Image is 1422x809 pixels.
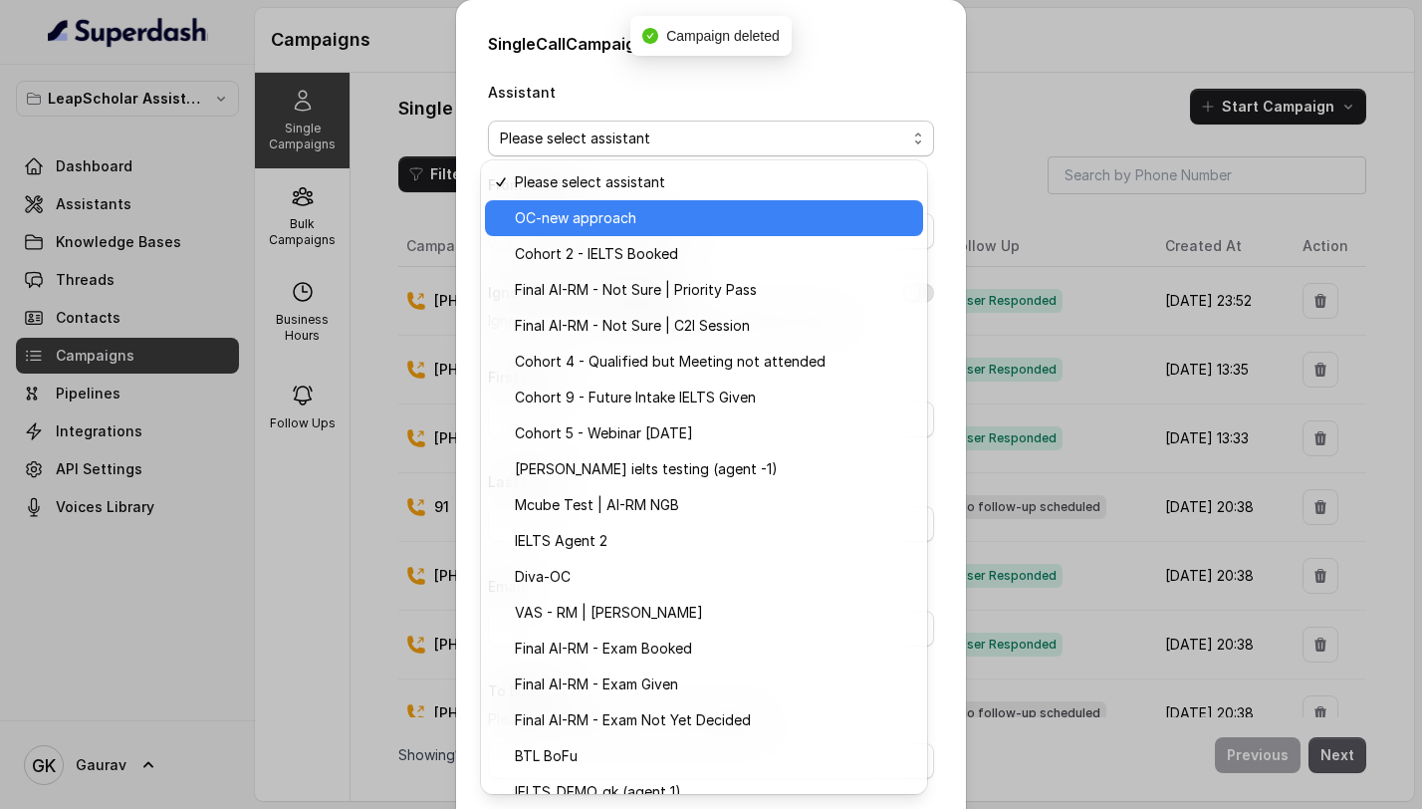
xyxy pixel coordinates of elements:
[488,121,934,156] button: Please select assistant
[515,565,911,589] span: Diva-OC
[515,386,911,409] span: Cohort 9 - Future Intake IELTS Given
[515,170,911,194] span: Please select assistant
[500,127,906,150] span: Please select assistant
[515,457,911,481] span: [PERSON_NAME] ielts testing (agent -1)
[515,206,911,230] span: OC-new approach
[515,242,911,266] span: Cohort 2 - IELTS Booked
[515,780,911,804] span: IELTS_DEMO_gk (agent 1)
[515,493,911,517] span: Mcube Test | AI-RM NGB
[515,673,911,696] span: Final AI-RM - Exam Given
[515,637,911,661] span: Final AI-RM - Exam Booked
[666,28,780,44] span: Campaign deleted
[481,160,927,794] div: Please select assistant
[515,744,911,768] span: BTL BoFu
[515,601,911,625] span: VAS - RM | [PERSON_NAME]
[515,421,911,445] span: Cohort 5 - Webinar [DATE]
[515,529,911,553] span: IELTS Agent 2
[515,350,911,374] span: Cohort 4 - Qualified but Meeting not attended
[515,314,911,338] span: Final AI-RM - Not Sure | C2I Session
[515,708,911,732] span: Final AI-RM - Exam Not Yet Decided
[515,278,911,302] span: Final AI-RM - Not Sure | Priority Pass
[642,28,658,44] span: check-circle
